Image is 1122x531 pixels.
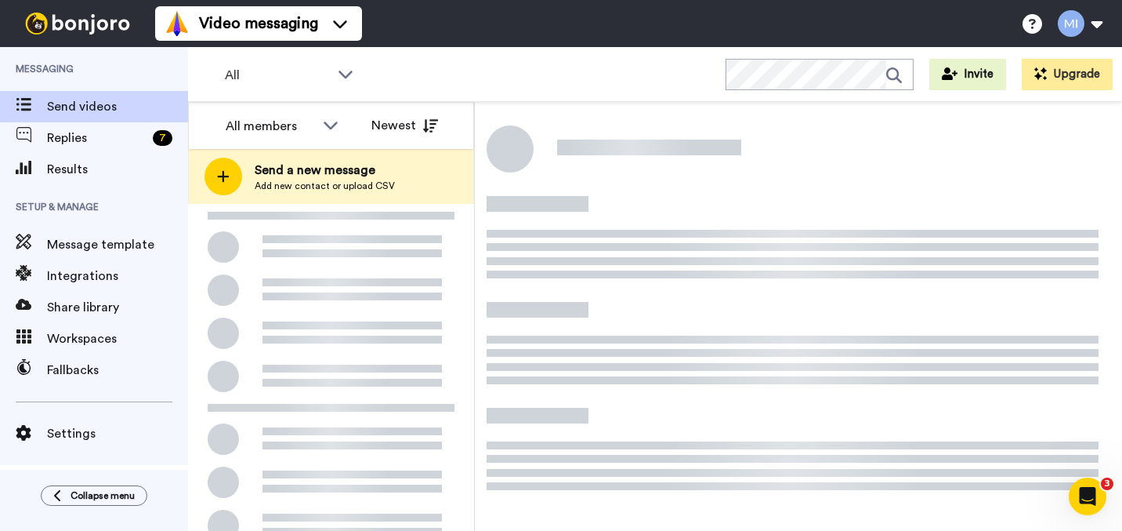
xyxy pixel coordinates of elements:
span: Share library [47,298,188,317]
span: Video messaging [199,13,318,35]
span: All [225,66,330,85]
span: Fallbacks [47,361,188,380]
span: Results [47,160,188,179]
span: Integrations [47,267,188,286]
button: Invite [929,59,1006,90]
span: 3 [1101,478,1113,490]
span: Add new contact or upload CSV [255,180,395,192]
iframe: Intercom live chat [1069,478,1106,515]
div: 7 [153,130,172,146]
button: Upgrade [1022,59,1113,90]
span: Workspaces [47,329,188,348]
span: Replies [47,129,147,147]
img: vm-color.svg [165,11,190,36]
button: Newest [360,110,450,141]
span: Settings [47,424,188,443]
button: Collapse menu [41,486,147,506]
span: Send a new message [255,161,395,180]
div: All members [226,117,315,136]
span: Send videos [47,97,188,116]
img: bj-logo-header-white.svg [19,13,136,35]
span: Message template [47,235,188,254]
span: Collapse menu [71,489,135,502]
